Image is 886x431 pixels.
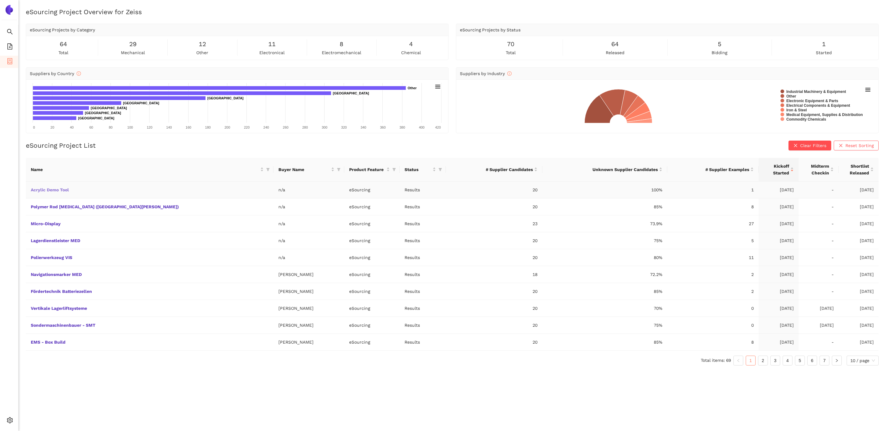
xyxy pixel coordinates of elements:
text: 140 [166,126,172,129]
td: 20 [446,283,542,300]
td: 0 [667,317,759,334]
td: [DATE] [839,334,879,351]
td: n/a [273,198,345,215]
span: 29 [129,39,137,49]
td: n/a [273,232,345,249]
td: 75% [542,232,667,249]
td: eSourcing [344,334,400,351]
span: Unknown Supplier Candidates [547,166,658,173]
td: Results [400,334,446,351]
text: Commodity Chemicals [786,117,826,122]
a: 2 [758,356,768,365]
th: this column's title is Product Feature,this column is sortable [344,158,400,182]
td: [DATE] [759,182,799,198]
td: eSourcing [344,300,400,317]
td: Results [400,215,446,232]
td: 2 [667,266,759,283]
td: 20 [446,334,542,351]
li: 3 [770,356,780,365]
text: 0 [33,126,35,129]
td: eSourcing [344,198,400,215]
a: 5 [795,356,804,365]
li: 5 [795,356,805,365]
span: Suppliers by Industry [460,71,512,76]
text: Other [408,86,417,90]
button: closeReset Sorting [834,141,879,150]
span: setting [7,415,13,427]
td: 8 [667,198,759,215]
td: - [799,215,839,232]
a: 3 [771,356,780,365]
td: 8 [667,334,759,351]
text: [GEOGRAPHIC_DATA] [78,116,114,120]
text: [GEOGRAPHIC_DATA] [85,111,121,115]
a: 7 [820,356,829,365]
span: bidding [712,49,727,56]
td: Results [400,317,446,334]
text: 220 [244,126,249,129]
text: 120 [147,126,152,129]
span: total [506,49,516,56]
text: [GEOGRAPHIC_DATA] [333,91,369,95]
td: 75% [542,317,667,334]
span: started [816,49,832,56]
span: Suppliers by Country [30,71,81,76]
span: 64 [60,39,67,49]
td: eSourcing [344,283,400,300]
td: [PERSON_NAME] [273,300,345,317]
th: this column's title is Midterm Checkin,this column is sortable [799,158,839,182]
span: # Supplier Examples [672,166,749,173]
td: eSourcing [344,266,400,283]
span: chemical [401,49,421,56]
span: Kickoff Started [764,163,789,176]
td: [DATE] [759,283,799,300]
td: 20 [446,249,542,266]
td: - [799,249,839,266]
td: 80% [542,249,667,266]
td: [PERSON_NAME] [273,317,345,334]
text: 180 [205,126,211,129]
td: 70% [542,300,667,317]
td: 5 [667,232,759,249]
span: 5 [718,39,721,49]
img: Logo [4,5,14,15]
span: info-circle [77,71,81,76]
text: 300 [322,126,327,129]
td: [DATE] [759,198,799,215]
td: Results [400,283,446,300]
span: 1 [822,39,826,49]
th: this column's title is Unknown Supplier Candidates,this column is sortable [542,158,667,182]
td: Results [400,266,446,283]
span: total [58,49,68,56]
li: Next Page [832,356,842,365]
span: Reset Sorting [845,142,874,149]
td: [DATE] [839,300,879,317]
td: n/a [273,215,345,232]
span: eSourcing Projects by Status [460,27,521,32]
td: [DATE] [839,198,879,215]
span: filter [391,165,397,174]
td: eSourcing [344,182,400,198]
td: - [799,334,839,351]
text: 260 [283,126,288,129]
td: 20 [446,232,542,249]
td: [DATE] [759,317,799,334]
td: 11 [667,249,759,266]
span: file-add [7,41,13,54]
td: 100% [542,182,667,198]
text: 160 [186,126,191,129]
text: 200 [225,126,230,129]
span: Name [31,166,259,173]
span: # Supplier Candidates [451,166,533,173]
td: eSourcing [344,249,400,266]
h2: eSourcing Project List [26,141,96,150]
td: 18 [446,266,542,283]
td: [DATE] [839,215,879,232]
span: electromechanical [322,49,361,56]
td: - [799,198,839,215]
span: filter [336,165,342,174]
span: filter [392,168,396,171]
span: electronical [259,49,285,56]
div: Page Size [847,356,879,365]
td: [PERSON_NAME] [273,266,345,283]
